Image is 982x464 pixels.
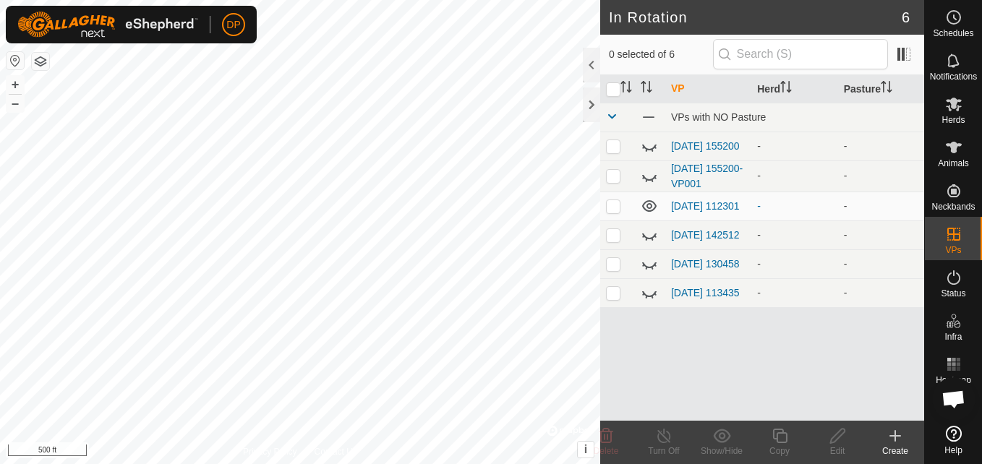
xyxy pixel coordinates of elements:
[941,289,965,298] span: Status
[315,445,357,458] a: Contact Us
[578,442,594,457] button: i
[7,52,24,69] button: Reset Map
[838,192,924,220] td: -
[635,444,693,457] div: Turn Off
[938,159,969,168] span: Animals
[671,287,740,298] a: [DATE] 113435
[933,29,973,38] span: Schedules
[944,446,962,455] span: Help
[584,443,587,455] span: i
[17,12,198,38] img: Gallagher Logo
[942,116,965,124] span: Herds
[7,76,24,93] button: +
[243,445,297,458] a: Privacy Policy
[808,444,866,457] div: Edit
[641,83,652,95] p-sorticon: Activate to sort
[932,377,975,421] div: Open chat
[944,332,962,341] span: Infra
[671,200,740,212] a: [DATE] 112301
[881,83,892,95] p-sorticon: Activate to sort
[609,9,902,26] h2: In Rotation
[838,220,924,249] td: -
[780,83,792,95] p-sorticon: Activate to sort
[838,249,924,278] td: -
[838,278,924,307] td: -
[902,7,910,28] span: 6
[757,257,832,272] div: -
[838,75,924,103] th: Pasture
[930,72,977,81] span: Notifications
[671,140,740,152] a: [DATE] 155200
[32,53,49,70] button: Map Layers
[838,132,924,160] td: -
[945,246,961,254] span: VPs
[594,446,619,456] span: Delete
[757,285,832,301] div: -
[866,444,924,457] div: Create
[757,139,832,154] div: -
[671,229,740,241] a: [DATE] 142512
[751,75,837,103] th: Herd
[838,160,924,192] td: -
[671,258,740,270] a: [DATE] 130458
[609,47,713,62] span: 0 selected of 6
[757,199,832,214] div: -
[751,444,808,457] div: Copy
[226,17,240,33] span: DP
[671,163,743,189] a: [DATE] 155200-VP001
[620,83,632,95] p-sorticon: Activate to sort
[931,202,975,211] span: Neckbands
[665,75,751,103] th: VP
[936,376,971,384] span: Heatmap
[7,95,24,112] button: –
[757,228,832,243] div: -
[693,444,751,457] div: Show/Hide
[713,39,888,69] input: Search (S)
[925,420,982,460] a: Help
[671,111,918,123] div: VPs with NO Pasture
[757,168,832,184] div: -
